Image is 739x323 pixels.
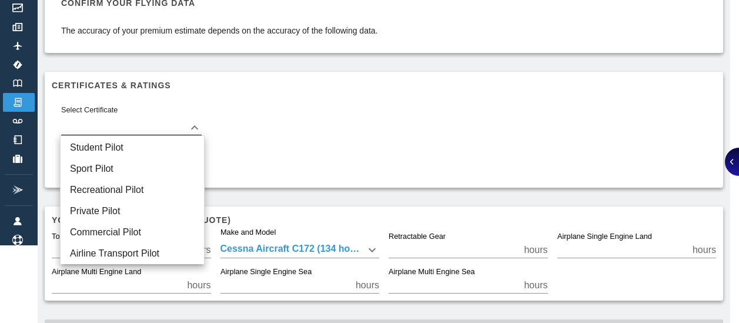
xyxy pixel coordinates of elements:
[61,158,204,179] li: Sport Pilot
[61,179,204,201] li: Recreational Pilot
[61,201,204,222] li: Private Pilot
[61,222,204,243] li: Commercial Pilot
[61,243,204,264] li: Airline Transport Pilot
[61,137,204,158] li: Student Pilot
